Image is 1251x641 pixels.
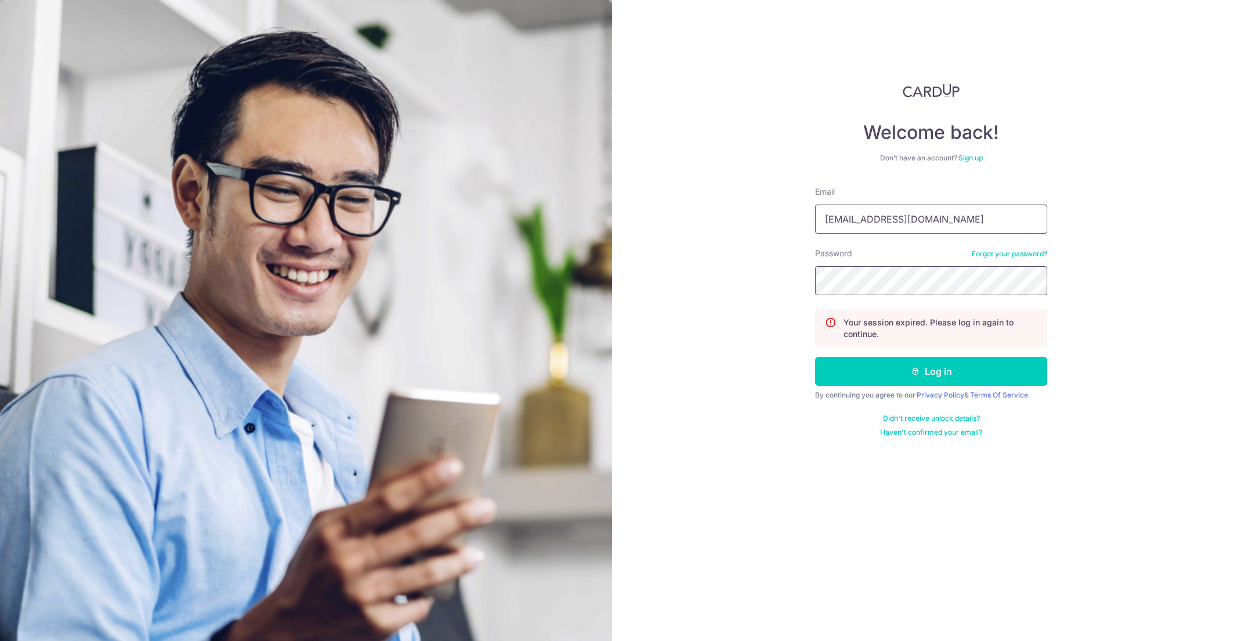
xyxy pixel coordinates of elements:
p: Your session expired. Please log in again to continue. [843,317,1037,340]
input: Enter your Email [815,205,1047,234]
label: Email [815,186,835,198]
a: Haven't confirmed your email? [880,428,982,437]
a: Sign up [958,153,983,162]
img: CardUp Logo [903,84,960,98]
a: Didn't receive unlock details? [883,414,980,423]
div: Don’t have an account? [815,153,1047,163]
a: Forgot your password? [972,249,1047,259]
div: By continuing you agree to our & [815,391,1047,400]
a: Terms Of Service [970,391,1028,399]
h4: Welcome back! [815,121,1047,144]
label: Password [815,248,852,259]
a: Privacy Policy [917,391,964,399]
button: Log in [815,357,1047,386]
